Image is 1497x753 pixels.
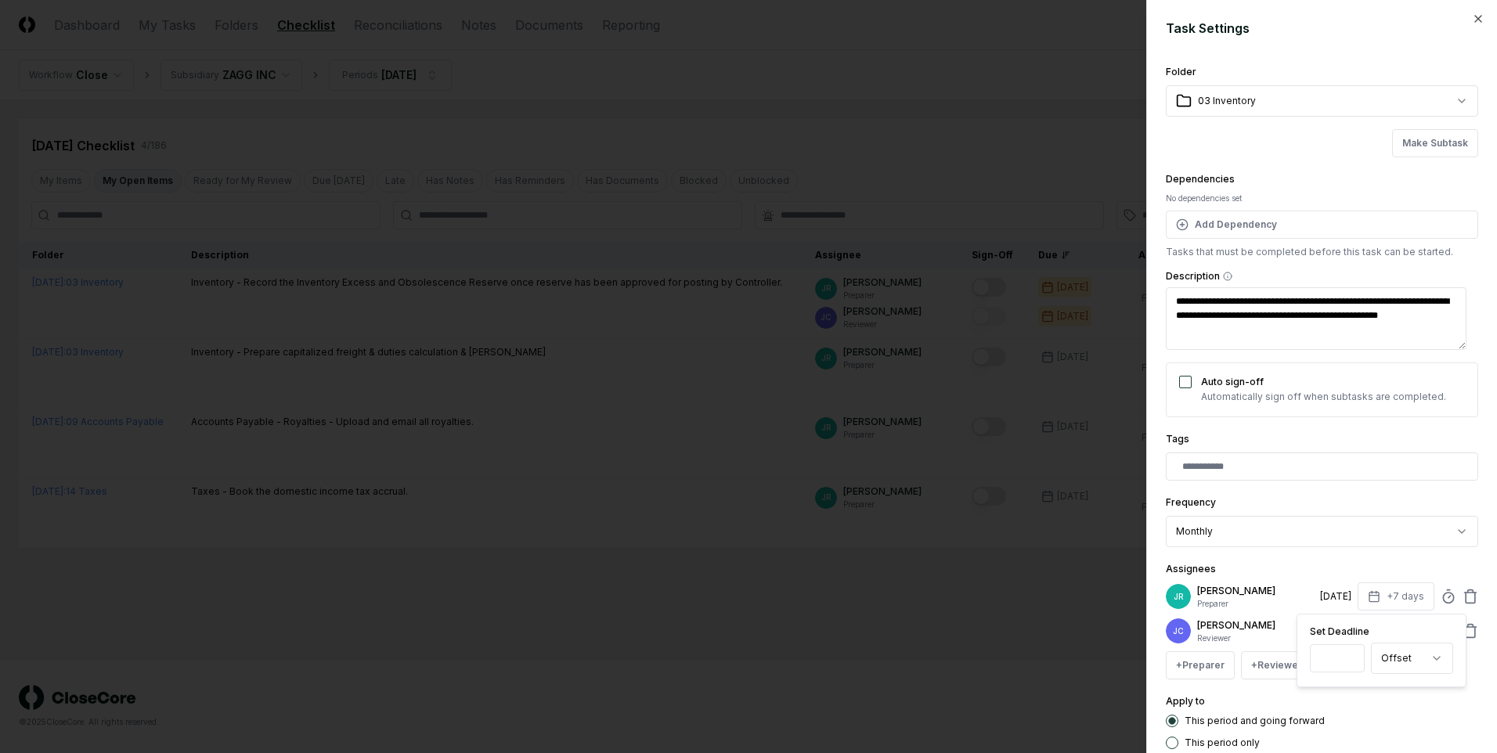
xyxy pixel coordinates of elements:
label: This period only [1185,738,1260,748]
button: Add Dependency [1166,211,1478,239]
p: [PERSON_NAME] [1197,618,1314,632]
label: Folder [1166,66,1196,77]
label: Tags [1166,433,1189,445]
button: +Preparer [1166,651,1235,679]
label: Apply to [1166,695,1205,707]
button: Description [1223,272,1232,281]
label: Dependencies [1166,173,1235,185]
div: [DATE] [1320,589,1351,603]
button: +Reviewer [1241,651,1312,679]
p: Preparer [1197,598,1314,610]
button: Make Subtask [1392,129,1478,157]
label: Set Deadline [1310,627,1453,636]
label: Assignees [1166,563,1216,575]
div: No dependencies set [1166,193,1478,204]
label: This period and going forward [1185,716,1325,726]
p: Reviewer [1197,632,1314,644]
p: Automatically sign off when subtasks are completed. [1201,390,1446,404]
label: Frequency [1166,496,1216,508]
p: Tasks that must be completed before this task can be started. [1166,245,1478,259]
span: JR [1174,591,1184,603]
label: Auto sign-off [1201,376,1264,387]
label: Description [1166,272,1478,281]
button: +7 days [1358,582,1434,611]
h2: Task Settings [1166,19,1478,38]
span: JC [1173,625,1184,637]
p: [PERSON_NAME] [1197,584,1314,598]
